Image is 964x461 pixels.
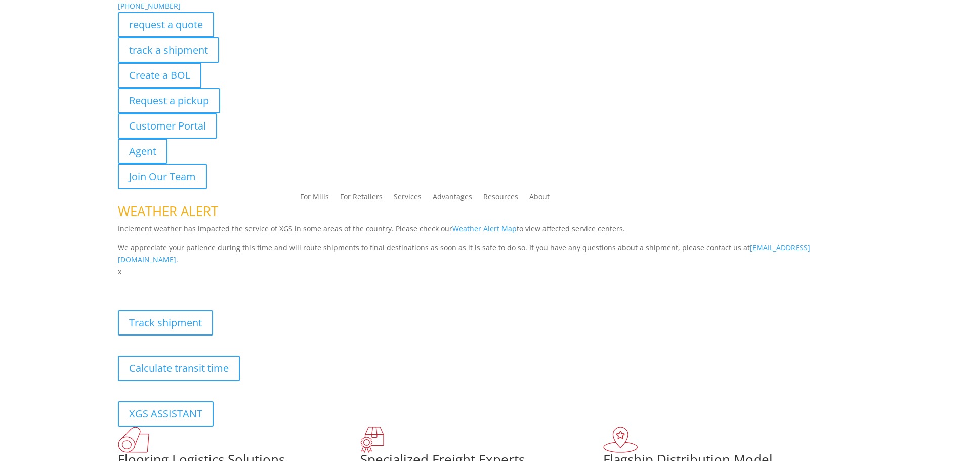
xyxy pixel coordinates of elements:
a: Track shipment [118,310,213,336]
a: About [529,193,550,204]
a: Advantages [433,193,472,204]
a: [PHONE_NUMBER] [118,1,181,11]
span: WEATHER ALERT [118,202,218,220]
a: Create a BOL [118,63,201,88]
b: Visibility, transparency, and control for your entire supply chain. [118,279,344,289]
a: Calculate transit time [118,356,240,381]
p: Inclement weather has impacted the service of XGS in some areas of the country. Please check our ... [118,223,847,242]
a: Join Our Team [118,164,207,189]
a: For Mills [300,193,329,204]
a: track a shipment [118,37,219,63]
img: xgs-icon-flagship-distribution-model-red [603,427,638,453]
a: XGS ASSISTANT [118,401,214,427]
a: Agent [118,139,167,164]
a: Weather Alert Map [452,224,517,233]
a: Resources [483,193,518,204]
a: Customer Portal [118,113,217,139]
p: x [118,266,847,278]
img: xgs-icon-total-supply-chain-intelligence-red [118,427,149,453]
a: request a quote [118,12,214,37]
p: We appreciate your patience during this time and will route shipments to final destinations as so... [118,242,847,266]
a: Services [394,193,422,204]
a: Request a pickup [118,88,220,113]
a: For Retailers [340,193,383,204]
img: xgs-icon-focused-on-flooring-red [360,427,384,453]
